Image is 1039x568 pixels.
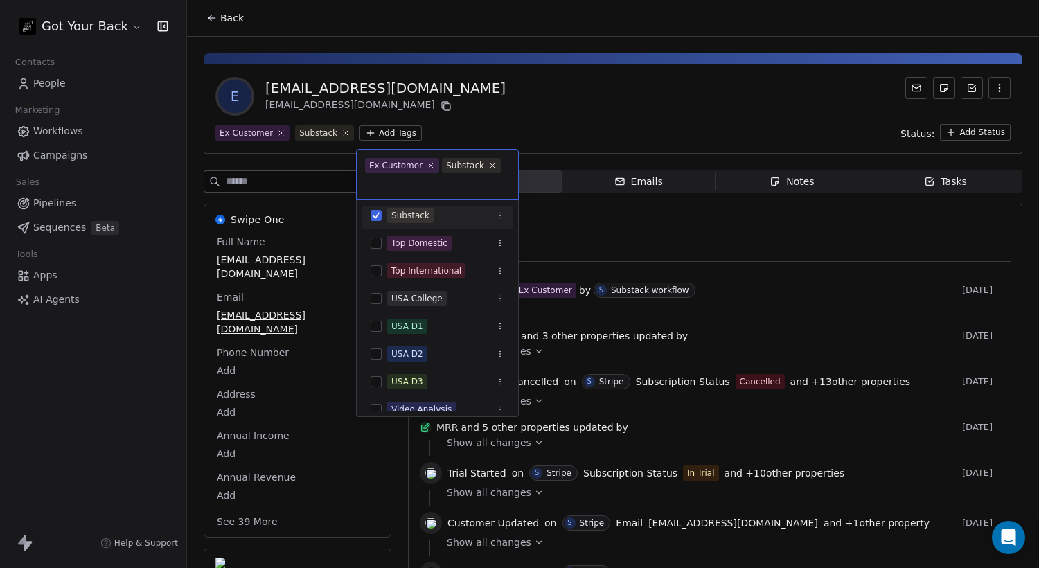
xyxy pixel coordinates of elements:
div: USA D1 [391,320,423,332]
div: Substack [391,209,429,222]
div: Substack [446,159,484,172]
div: Ex Customer [369,159,423,172]
div: USA D3 [391,375,423,388]
div: Top International [391,265,461,277]
div: USA College [391,292,443,305]
div: Video Analysis [391,403,452,416]
div: Top Domestic [391,237,447,249]
div: USA D2 [391,348,423,360]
